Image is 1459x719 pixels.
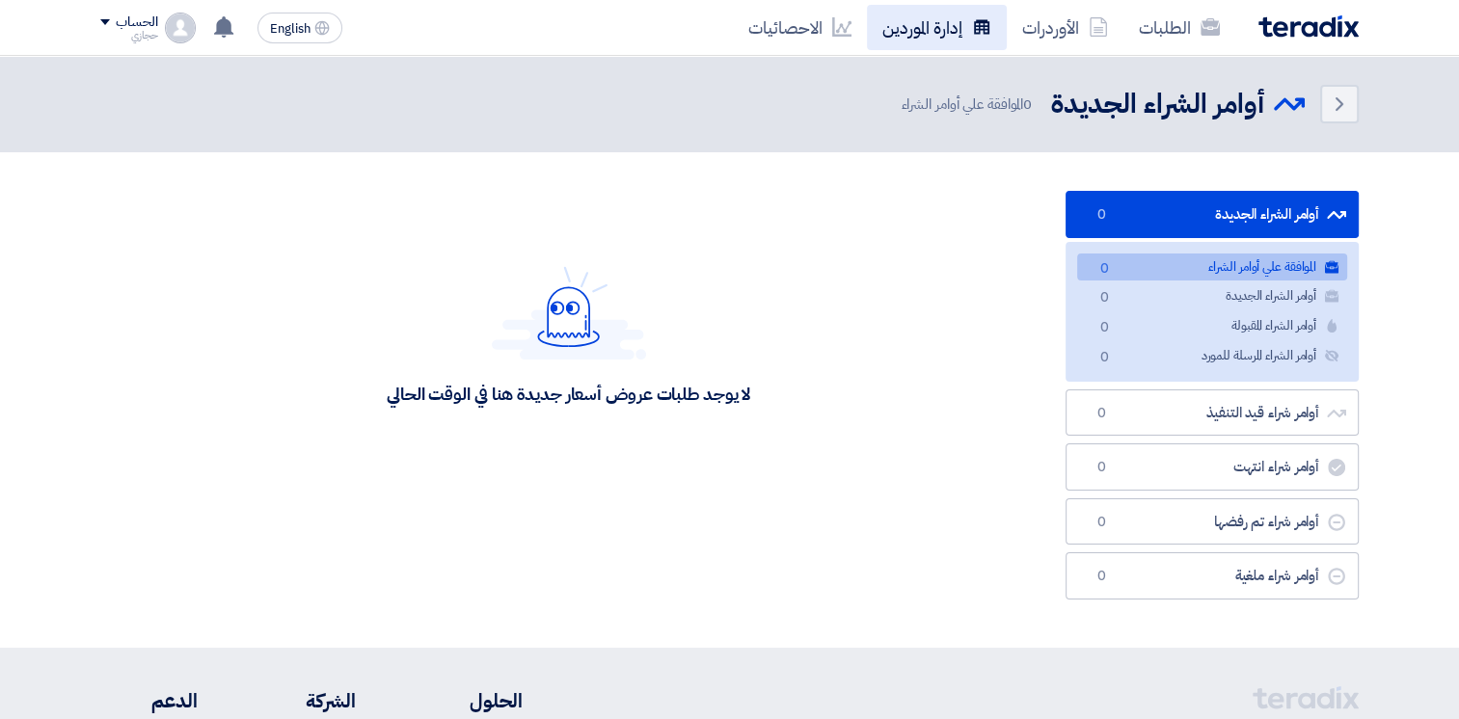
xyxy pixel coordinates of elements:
[165,13,196,43] img: profile_test.png
[414,686,523,715] li: الحلول
[270,22,311,36] span: English
[1066,552,1359,599] a: أوامر شراء ملغية0
[1066,443,1359,491] a: أوامر شراء انتهت0
[1077,253,1347,281] a: الموافقة علي أوامر الشراء
[1258,15,1359,38] img: Teradix logo
[1090,205,1113,225] span: 0
[1066,191,1359,238] a: أوامر الشراء الجديدة0
[733,5,867,50] a: الاحصائيات
[1077,282,1347,310] a: أوامر الشراء الجديدة
[387,383,750,405] div: لا يوجد طلبات عروض أسعار جديدة هنا في الوقت الحالي
[1066,498,1359,546] a: أوامر شراء تم رفضها0
[1093,259,1116,280] span: 0
[256,686,356,715] li: الشركة
[1090,404,1113,423] span: 0
[1023,93,1032,115] span: 0
[901,93,1036,116] span: الموافقة علي أوامر الشراء
[116,14,157,31] div: الحساب
[100,686,198,715] li: الدعم
[1077,342,1347,370] a: أوامر الشراء المرسلة للمورد
[1090,513,1113,532] span: 0
[1066,389,1359,437] a: أوامر شراء قيد التنفيذ0
[257,13,342,43] button: English
[1090,567,1113,586] span: 0
[1093,288,1116,308] span: 0
[100,30,157,40] div: حجازي
[1123,5,1235,50] a: الطلبات
[1077,312,1347,340] a: أوامر الشراء المقبولة
[1051,86,1264,123] h2: أوامر الشراء الجديدة
[1093,318,1116,338] span: 0
[867,5,1007,50] a: إدارة الموردين
[492,266,646,359] img: Hello
[1090,458,1113,477] span: 0
[1007,5,1123,50] a: الأوردرات
[1093,348,1116,368] span: 0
